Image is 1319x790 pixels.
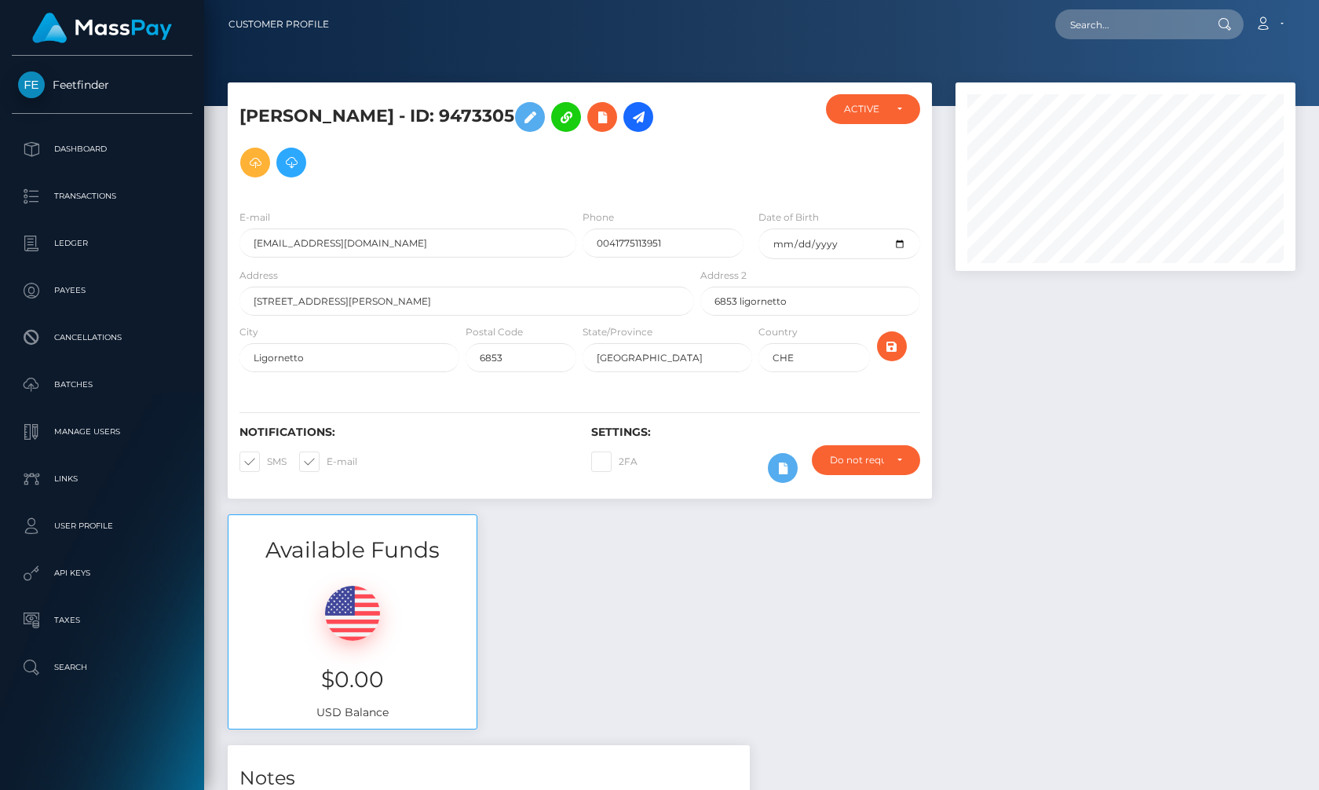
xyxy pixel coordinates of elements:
[12,459,192,499] a: Links
[18,656,186,679] p: Search
[239,426,568,439] h6: Notifications:
[18,326,186,349] p: Cancellations
[228,566,477,729] div: USD Balance
[299,452,357,472] label: E-mail
[12,601,192,640] a: Taxes
[18,71,45,98] img: Feetfinder
[18,420,186,444] p: Manage Users
[623,102,653,132] a: Initiate Payout
[700,269,747,283] label: Address 2
[830,454,884,466] div: Do not require
[12,130,192,169] a: Dashboard
[18,232,186,255] p: Ledger
[18,514,186,538] p: User Profile
[591,426,919,439] h6: Settings:
[466,325,523,339] label: Postal Code
[12,78,192,92] span: Feetfinder
[240,664,465,695] h3: $0.00
[12,318,192,357] a: Cancellations
[591,452,638,472] label: 2FA
[12,224,192,263] a: Ledger
[12,648,192,687] a: Search
[812,445,920,475] button: Do not require
[826,94,919,124] button: ACTIVE
[239,210,270,225] label: E-mail
[239,94,685,185] h5: [PERSON_NAME] - ID: 9473305
[12,554,192,593] a: API Keys
[583,210,614,225] label: Phone
[12,507,192,546] a: User Profile
[18,373,186,397] p: Batches
[12,365,192,404] a: Batches
[1055,9,1203,39] input: Search...
[844,103,883,115] div: ACTIVE
[18,609,186,632] p: Taxes
[239,325,258,339] label: City
[228,535,477,565] h3: Available Funds
[239,269,278,283] label: Address
[18,279,186,302] p: Payees
[325,586,380,641] img: USD.png
[12,177,192,216] a: Transactions
[12,271,192,310] a: Payees
[758,210,819,225] label: Date of Birth
[18,561,186,585] p: API Keys
[32,13,172,43] img: MassPay Logo
[18,467,186,491] p: Links
[239,452,287,472] label: SMS
[583,325,652,339] label: State/Province
[18,185,186,208] p: Transactions
[758,325,798,339] label: Country
[12,412,192,452] a: Manage Users
[18,137,186,161] p: Dashboard
[228,8,329,41] a: Customer Profile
